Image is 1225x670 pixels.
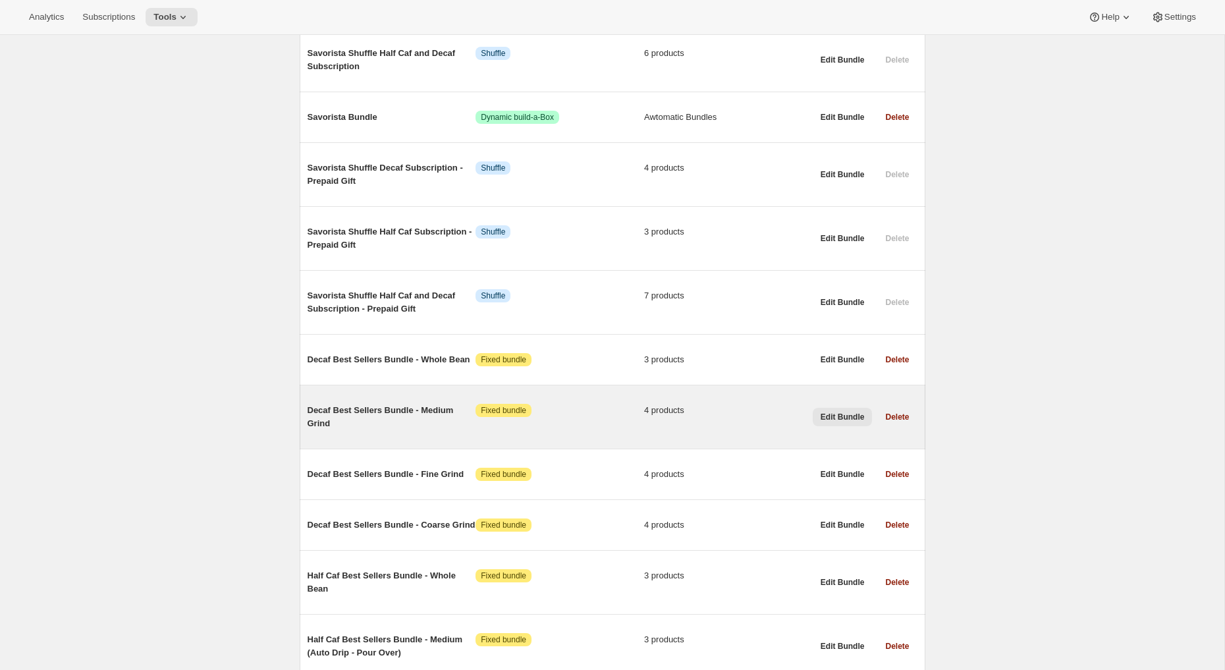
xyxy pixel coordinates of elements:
span: Edit Bundle [821,233,865,244]
button: Help [1080,8,1140,26]
span: Half Caf Best Sellers Bundle - Medium (Auto Drip - Pour Over) [308,633,476,659]
span: Shuffle [481,163,505,173]
button: Tools [146,8,198,26]
button: Edit Bundle [813,465,873,484]
button: Edit Bundle [813,516,873,534]
button: Delete [877,350,917,369]
span: Edit Bundle [821,469,865,480]
button: Edit Bundle [813,293,873,312]
button: Delete [877,108,917,126]
span: Savorista Shuffle Half Caf and Decaf Subscription [308,47,476,73]
span: Savorista Bundle [308,111,476,124]
span: Delete [885,577,909,588]
span: Edit Bundle [821,641,865,652]
button: Edit Bundle [813,637,873,656]
button: Edit Bundle [813,408,873,426]
span: Decaf Best Sellers Bundle - Coarse Grind [308,518,476,532]
button: Edit Bundle [813,108,873,126]
span: Delete [885,354,909,365]
button: Edit Bundle [813,51,873,69]
button: Edit Bundle [813,165,873,184]
span: 4 products [644,404,813,417]
span: Edit Bundle [821,412,865,422]
button: Edit Bundle [813,229,873,248]
button: Analytics [21,8,72,26]
span: 7 products [644,289,813,302]
span: Awtomatic Bundles [644,111,813,124]
span: 3 products [644,633,813,646]
span: Analytics [29,12,64,22]
span: Savorista Shuffle Decaf Subscription - Prepaid Gift [308,161,476,188]
span: Shuffle [481,227,505,237]
button: Delete [877,465,917,484]
span: Delete [885,520,909,530]
span: Edit Bundle [821,55,865,65]
span: Dynamic build-a-Box [481,112,554,123]
button: Subscriptions [74,8,143,26]
span: Edit Bundle [821,169,865,180]
span: Subscriptions [82,12,135,22]
span: Fixed bundle [481,469,526,480]
span: Edit Bundle [821,354,865,365]
button: Delete [877,573,917,592]
span: Fixed bundle [481,571,526,581]
span: Delete [885,112,909,123]
span: 4 products [644,518,813,532]
span: Edit Bundle [821,577,865,588]
span: 3 products [644,569,813,582]
span: Decaf Best Sellers Bundle - Medium Grind [308,404,476,430]
button: Edit Bundle [813,573,873,592]
button: Settings [1143,8,1204,26]
span: Edit Bundle [821,297,865,308]
span: Decaf Best Sellers Bundle - Whole Bean [308,353,476,366]
span: Tools [153,12,177,22]
button: Delete [877,408,917,426]
span: 4 products [644,161,813,175]
span: Delete [885,469,909,480]
span: Savorista Shuffle Half Caf and Decaf Subscription - Prepaid Gift [308,289,476,316]
span: 4 products [644,468,813,481]
span: Edit Bundle [821,520,865,530]
span: Half Caf Best Sellers Bundle - Whole Bean [308,569,476,596]
span: Decaf Best Sellers Bundle - Fine Grind [308,468,476,481]
span: Settings [1164,12,1196,22]
span: Edit Bundle [821,112,865,123]
span: Delete [885,641,909,652]
span: 3 products [644,353,813,366]
span: Fixed bundle [481,354,526,365]
span: Fixed bundle [481,405,526,416]
button: Edit Bundle [813,350,873,369]
span: Shuffle [481,291,505,301]
span: Shuffle [481,48,505,59]
button: Delete [877,637,917,656]
span: Help [1101,12,1119,22]
span: Fixed bundle [481,520,526,530]
span: Delete [885,412,909,422]
span: Fixed bundle [481,634,526,645]
span: 3 products [644,225,813,238]
span: 6 products [644,47,813,60]
button: Delete [877,516,917,534]
span: Savorista Shuffle Half Caf Subscription - Prepaid Gift [308,225,476,252]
